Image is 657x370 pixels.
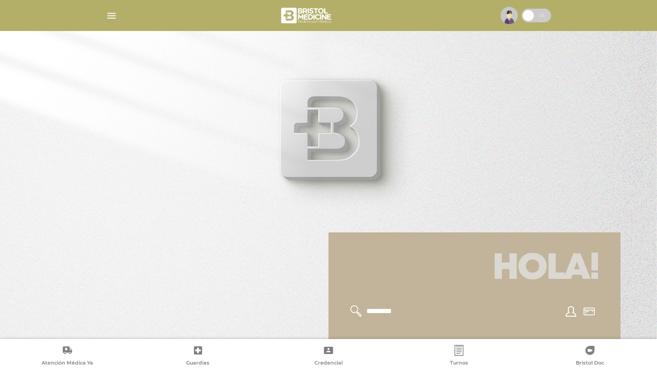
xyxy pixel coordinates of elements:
span: Guardias [186,360,209,368]
a: Guardias [132,345,263,368]
a: Bristol Doc [525,345,655,368]
span: Turnos [450,360,468,368]
a: Atención Médica Ya [2,345,132,368]
span: Atención Médica Ya [42,360,93,368]
img: profile-placeholder.svg [501,7,518,24]
h1: Hola! [339,243,610,294]
img: Cober_menu-lines-white.svg [106,10,117,21]
a: Credencial [263,345,394,368]
img: bristol-medicine-blanco.png [280,5,334,26]
a: Turnos [394,345,524,368]
span: Bristol Doc [576,360,604,368]
span: Credencial [314,360,343,368]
